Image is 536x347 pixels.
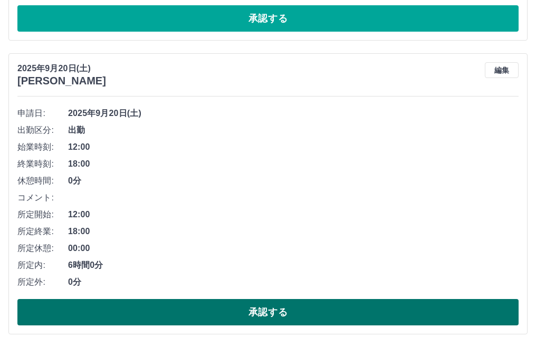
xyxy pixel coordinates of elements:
span: 休憩時間: [17,175,68,187]
span: 2025年9月20日(土) [68,107,519,120]
span: 出勤区分: [17,124,68,137]
button: 編集 [485,62,519,78]
span: 始業時刻: [17,141,68,153]
span: 所定内: [17,259,68,272]
span: コメント: [17,191,68,204]
span: 0分 [68,175,519,187]
button: 承認する [17,5,519,32]
span: 18:00 [68,225,519,238]
span: 所定外: [17,276,68,288]
button: 承認する [17,299,519,325]
span: 申請日: [17,107,68,120]
span: 所定休憩: [17,242,68,255]
span: 18:00 [68,158,519,170]
span: 12:00 [68,141,519,153]
span: 所定終業: [17,225,68,238]
span: 終業時刻: [17,158,68,170]
span: 6時間0分 [68,259,519,272]
h3: [PERSON_NAME] [17,75,106,87]
span: 12:00 [68,208,519,221]
span: 00:00 [68,242,519,255]
span: 0分 [68,276,519,288]
span: 出勤 [68,124,519,137]
p: 2025年9月20日(土) [17,62,106,75]
span: 所定開始: [17,208,68,221]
